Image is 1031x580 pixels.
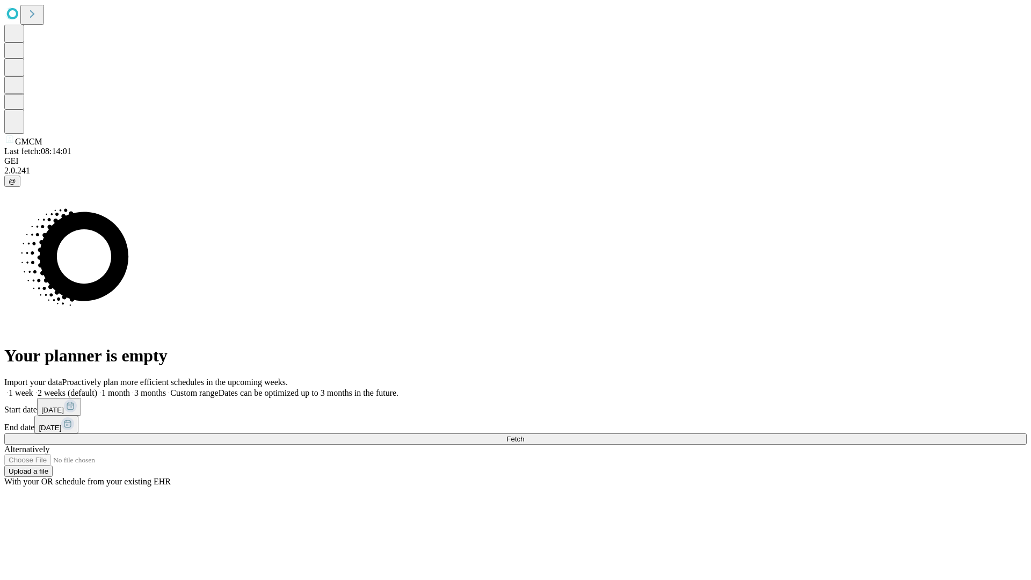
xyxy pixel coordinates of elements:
[4,166,1027,176] div: 2.0.241
[4,466,53,477] button: Upload a file
[4,416,1027,433] div: End date
[4,398,1027,416] div: Start date
[9,388,33,397] span: 1 week
[170,388,218,397] span: Custom range
[4,176,20,187] button: @
[34,416,78,433] button: [DATE]
[4,433,1027,445] button: Fetch
[219,388,398,397] span: Dates can be optimized up to 3 months in the future.
[4,156,1027,166] div: GEI
[41,406,64,414] span: [DATE]
[15,137,42,146] span: GMCM
[39,424,61,432] span: [DATE]
[4,147,71,156] span: Last fetch: 08:14:01
[37,398,81,416] button: [DATE]
[38,388,97,397] span: 2 weeks (default)
[4,378,62,387] span: Import your data
[4,477,171,486] span: With your OR schedule from your existing EHR
[9,177,16,185] span: @
[4,346,1027,366] h1: Your planner is empty
[62,378,288,387] span: Proactively plan more efficient schedules in the upcoming weeks.
[4,445,49,454] span: Alternatively
[506,435,524,443] span: Fetch
[101,388,130,397] span: 1 month
[134,388,166,397] span: 3 months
